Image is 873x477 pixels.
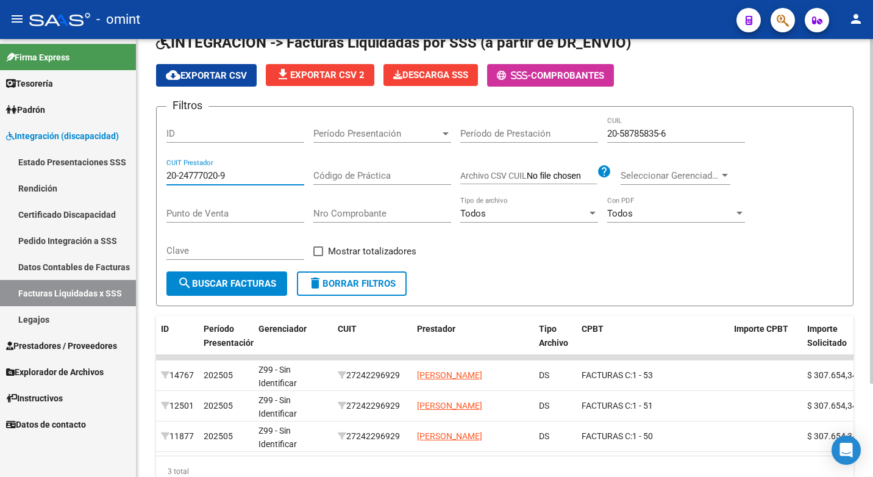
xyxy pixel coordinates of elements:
[807,370,857,380] span: $ 307.654,34
[308,276,322,290] mat-icon: delete
[6,418,86,431] span: Datos de contacto
[177,278,276,289] span: Buscar Facturas
[338,368,407,382] div: 27242296929
[531,70,604,81] span: Comprobantes
[539,324,568,348] span: Tipo Archivo
[582,429,724,443] div: 1 - 50
[6,77,53,90] span: Tesorería
[527,171,597,182] input: Archivo CSV CUIL
[328,244,416,259] span: Mostrar totalizadores
[10,12,24,26] mat-icon: menu
[276,67,290,82] mat-icon: file_download
[807,431,857,441] span: $ 307.654,34
[266,64,374,86] button: Exportar CSV 2
[6,129,119,143] span: Integración (discapacidad)
[156,64,257,87] button: Exportar CSV
[166,68,180,82] mat-icon: cloud_download
[460,171,527,181] span: Archivo CSV CUIL
[258,324,307,334] span: Gerenciador
[338,324,357,334] span: CUIT
[96,6,140,33] span: - omint
[582,401,632,411] span: FACTURAS C:
[297,271,407,296] button: Borrar Filtros
[412,316,534,370] datatable-header-cell: Prestador
[258,365,297,389] span: Z99 - Sin Identificar
[832,436,861,465] div: Open Intercom Messenger
[849,12,863,26] mat-icon: person
[313,128,440,139] span: Período Presentación
[417,431,482,441] span: [PERSON_NAME]
[166,271,287,296] button: Buscar Facturas
[487,64,614,87] button: -Comprobantes
[333,316,412,370] datatable-header-cell: CUIT
[621,170,719,181] span: Seleccionar Gerenciador
[460,208,486,219] span: Todos
[6,365,104,379] span: Explorador de Archivos
[161,429,194,443] div: 11877
[577,316,729,370] datatable-header-cell: CPBT
[156,316,199,370] datatable-header-cell: ID
[539,370,549,380] span: DS
[199,316,254,370] datatable-header-cell: Período Presentación
[6,339,117,353] span: Prestadores / Proveedores
[161,368,194,382] div: 14767
[534,316,577,370] datatable-header-cell: Tipo Archivo
[807,401,857,411] span: $ 307.654,34
[338,399,407,413] div: 27242296929
[276,70,365,81] span: Exportar CSV 2
[582,431,632,441] span: FACTURAS C:
[258,395,297,419] span: Z99 - Sin Identificar
[807,324,847,348] span: Importe Solicitado
[417,324,455,334] span: Prestador
[338,429,407,443] div: 27242296929
[254,316,333,370] datatable-header-cell: Gerenciador
[497,70,531,81] span: -
[729,316,802,370] datatable-header-cell: Importe CPBT
[383,64,478,86] button: Descarga SSS
[204,401,233,411] span: 202505
[607,208,633,219] span: Todos
[734,324,788,334] span: Importe CPBT
[166,97,208,114] h3: Filtros
[417,401,482,411] span: [PERSON_NAME]
[393,70,468,81] span: Descarga SSS
[166,70,247,81] span: Exportar CSV
[161,324,169,334] span: ID
[383,64,478,87] app-download-masive: Descarga masiva de comprobantes (adjuntos)
[204,324,255,348] span: Período Presentación
[156,34,631,51] span: INTEGRACION -> Facturas Liquidadas por SSS (a partir de DR_ENVIO)
[177,276,192,290] mat-icon: search
[539,431,549,441] span: DS
[539,401,549,411] span: DS
[597,164,611,179] mat-icon: help
[582,368,724,382] div: 1 - 53
[6,103,45,117] span: Padrón
[6,392,63,405] span: Instructivos
[204,431,233,441] span: 202505
[582,399,724,413] div: 1 - 51
[6,51,69,64] span: Firma Express
[582,370,632,380] span: FACTURAS C:
[161,399,194,413] div: 12501
[582,324,604,334] span: CPBT
[204,370,233,380] span: 202505
[258,426,297,450] span: Z99 - Sin Identificar
[417,370,482,380] span: [PERSON_NAME]
[308,278,396,289] span: Borrar Filtros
